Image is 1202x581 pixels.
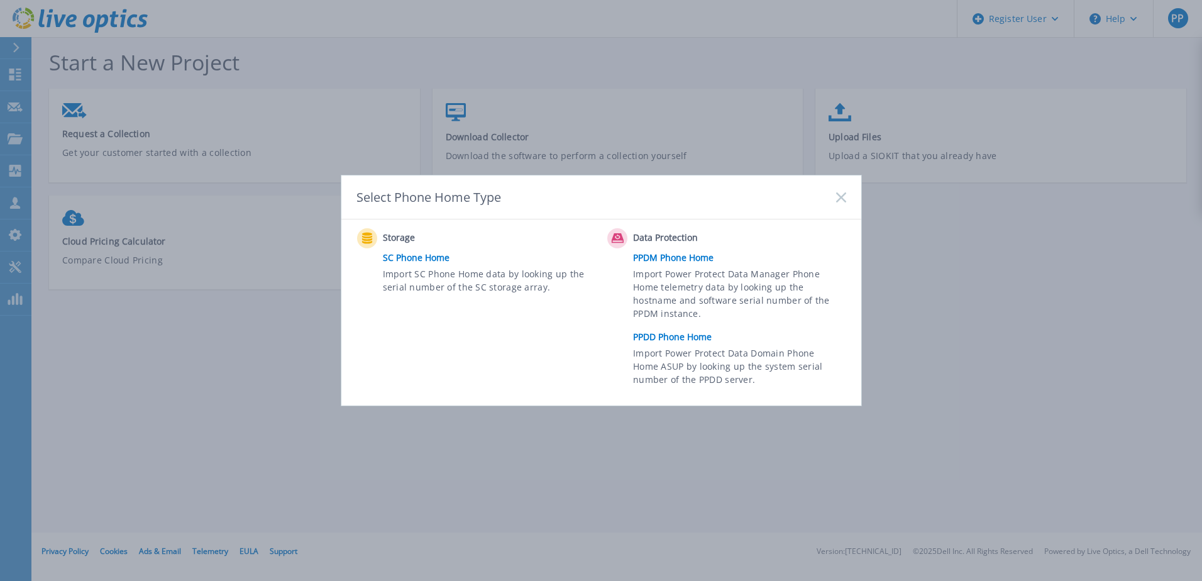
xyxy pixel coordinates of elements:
a: PPDD Phone Home [633,328,852,346]
span: Data Protection [633,231,758,246]
span: Import Power Protect Data Manager Phone Home telemetry data by looking up the hostname and softwa... [633,267,842,325]
span: Import Power Protect Data Domain Phone Home ASUP by looking up the system serial number of the PP... [633,346,842,390]
a: SC Phone Home [383,248,602,267]
span: Storage [383,231,508,246]
div: Select Phone Home Type [356,189,502,206]
span: Import SC Phone Home data by looking up the serial number of the SC storage array. [383,267,592,296]
a: PPDM Phone Home [633,248,852,267]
